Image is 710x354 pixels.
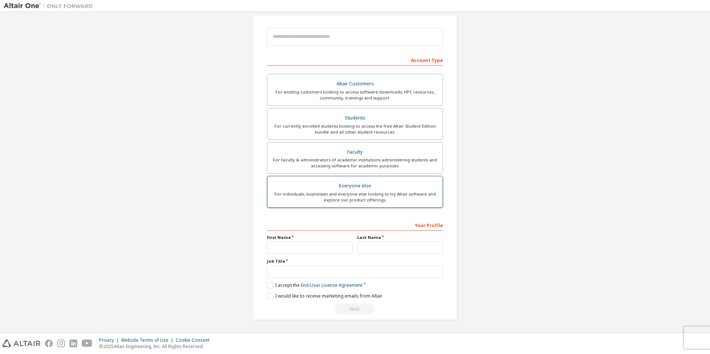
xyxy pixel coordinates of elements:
img: facebook.svg [45,340,53,347]
label: Last Name [357,235,443,240]
div: Students [272,113,438,123]
label: Job Title [267,258,443,264]
img: instagram.svg [57,340,65,347]
div: Privacy [99,337,121,343]
div: Website Terms of Use [121,337,176,343]
img: Altair One [4,2,97,10]
div: Account Type [267,54,443,66]
img: youtube.svg [82,340,92,347]
img: altair_logo.svg [2,340,40,347]
p: © 2025 Altair Engineering, Inc. All Rights Reserved. [99,343,214,350]
label: I accept the [267,282,362,288]
img: linkedin.svg [69,340,77,347]
div: Read and acccept EULA to continue [267,304,443,315]
label: First Name [267,235,353,240]
div: Altair Customers [272,79,438,89]
div: For existing customers looking to access software downloads, HPC resources, community, trainings ... [272,89,438,101]
div: Everyone else [272,181,438,191]
div: For currently enrolled students looking to access the free Altair Student Edition bundle and all ... [272,123,438,135]
label: I would like to receive marketing emails from Altair [267,293,382,299]
div: Faculty [272,147,438,157]
div: For individuals, businesses and everyone else looking to try Altair software and explore our prod... [272,191,438,203]
div: Cookie Consent [176,337,214,343]
div: Your Profile [267,219,443,231]
div: For faculty & administrators of academic institutions administering students and accessing softwa... [272,157,438,169]
a: End-User License Agreement [301,282,362,288]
